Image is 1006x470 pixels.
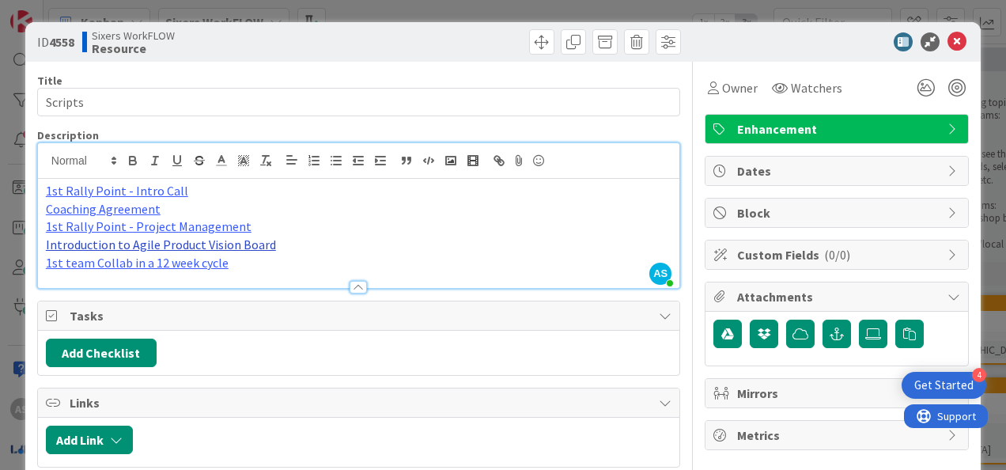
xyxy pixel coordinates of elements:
span: Sixers WorkFLOW [92,29,175,42]
button: Add Link [46,426,133,454]
span: Dates [737,161,940,180]
span: Support [33,2,72,21]
span: Custom Fields [737,245,940,264]
a: 1st Rally Point - Intro Call [46,183,188,199]
span: ID [37,32,74,51]
div: Get Started [914,377,974,393]
span: Watchers [791,78,842,97]
span: Mirrors [737,384,940,403]
input: type card name here... [37,88,680,116]
span: Block [737,203,940,222]
a: Coaching Agreement [46,201,161,217]
span: Description [37,128,99,142]
span: Attachments [737,287,940,306]
a: 1st team Collab in a 12 week cycle [46,255,229,271]
span: Tasks [70,306,651,325]
a: 1st Rally Point - Project Management [46,218,251,234]
span: AS [649,263,671,285]
span: ( 0/0 ) [824,247,850,263]
b: 4558 [49,34,74,50]
a: Introduction to Agile Product Vision Board [46,237,276,252]
span: Enhancement [737,119,940,138]
div: Open Get Started checklist, remaining modules: 4 [902,372,986,399]
span: Metrics [737,426,940,445]
button: Add Checklist [46,339,157,367]
span: Links [70,393,651,412]
b: Resource [92,42,175,55]
label: Title [37,74,62,88]
div: 4 [972,368,986,382]
span: Owner [722,78,758,97]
